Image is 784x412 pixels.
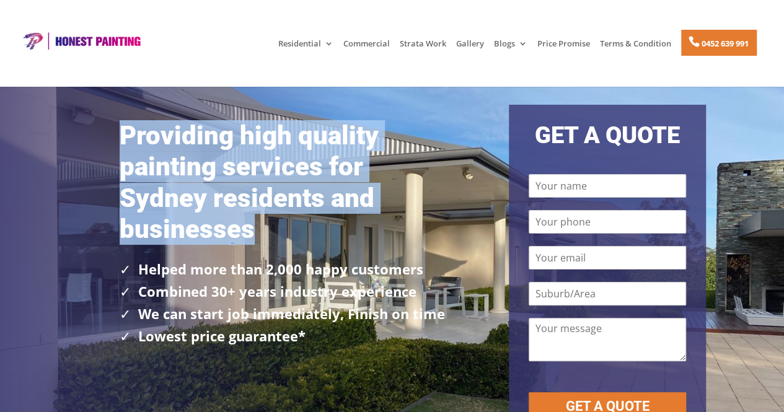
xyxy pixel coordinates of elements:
a: Blogs [494,39,527,60]
h1: Providing high quality painting services for Sydney residents and businesses [120,120,449,252]
a: Residential [278,39,333,60]
a: Strata Work [400,39,446,60]
strong: Combined 30+ years industry experience [138,282,416,300]
input: Your phone [529,210,686,234]
a: Commercial [343,39,390,60]
strong: We can start job immediately, Finish on time [138,304,445,323]
strong: Helped more than 2,000 happy customers [138,260,423,278]
input: Suburb/Area [529,282,686,305]
img: Honest Painting [19,32,144,50]
strong: Lowest price guarantee* [138,327,306,345]
a: 0452 639 991 [681,30,756,55]
a: Gallery [456,39,484,60]
input: Your email [529,246,686,270]
h2: GET A QUOTE [509,123,705,153]
a: Terms & Condition [600,39,671,60]
input: Your name [529,174,686,198]
a: Price Promise [537,39,590,60]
